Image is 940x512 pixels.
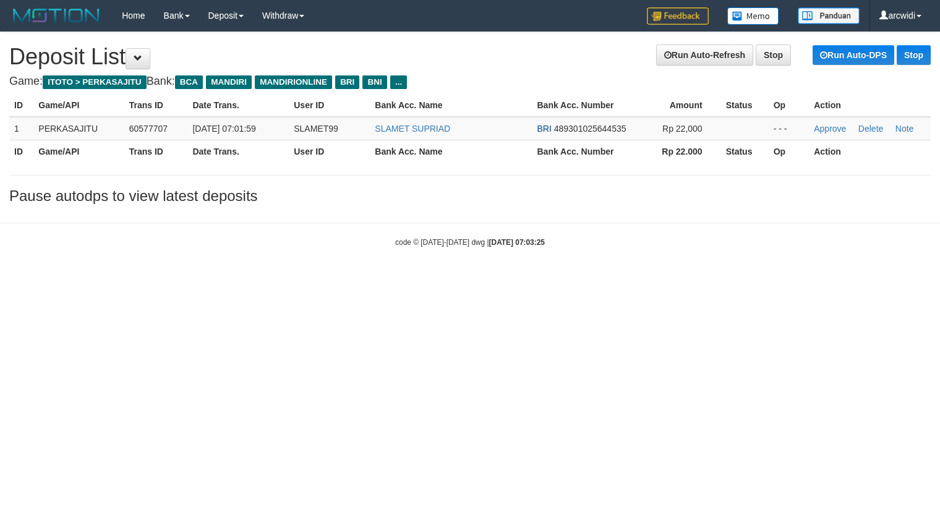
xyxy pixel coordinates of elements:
img: panduan.png [798,7,860,24]
span: ITOTO > PERKASAJITU [43,75,147,89]
th: Action [809,94,931,117]
th: Action [809,140,931,163]
span: BNI [362,75,387,89]
img: Feedback.jpg [647,7,709,25]
a: Run Auto-Refresh [656,45,753,66]
th: Amount [640,94,721,117]
span: MANDIRIONLINE [255,75,332,89]
small: code © [DATE]-[DATE] dwg | [395,238,545,247]
span: BCA [175,75,203,89]
th: Bank Acc. Number [532,94,639,117]
th: Trans ID [124,94,188,117]
th: Game/API [33,94,124,117]
th: Bank Acc. Number [532,140,639,163]
a: Approve [814,124,846,134]
th: Date Trans. [187,140,289,163]
a: Run Auto-DPS [813,45,894,65]
th: Rp 22.000 [640,140,721,163]
img: MOTION_logo.png [9,6,103,25]
th: Bank Acc. Name [370,140,532,163]
span: BRI [537,124,551,134]
th: Trans ID [124,140,188,163]
td: - - - [769,117,810,140]
th: Date Trans. [187,94,289,117]
img: Button%20Memo.svg [727,7,779,25]
strong: [DATE] 07:03:25 [489,238,545,247]
h4: Game: Bank: [9,75,931,88]
th: ID [9,140,33,163]
th: User ID [289,140,370,163]
span: [DATE] 07:01:59 [192,124,255,134]
th: Status [721,94,769,117]
h3: Pause autodps to view latest deposits [9,188,931,204]
span: ... [390,75,407,89]
span: 60577707 [129,124,168,134]
h1: Deposit List [9,45,931,69]
a: SLAMET SUPRIAD [375,124,450,134]
th: ID [9,94,33,117]
td: 1 [9,117,33,140]
span: MANDIRI [206,75,252,89]
th: Game/API [33,140,124,163]
span: 489301025644535 [554,124,626,134]
a: Note [895,124,914,134]
span: Rp 22,000 [662,124,703,134]
span: SLAMET99 [294,124,338,134]
a: Delete [858,124,883,134]
td: PERKASAJITU [33,117,124,140]
a: Stop [756,45,791,66]
th: Op [769,94,810,117]
th: User ID [289,94,370,117]
span: BRI [335,75,359,89]
th: Bank Acc. Name [370,94,532,117]
a: Stop [897,45,931,65]
th: Op [769,140,810,163]
th: Status [721,140,769,163]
